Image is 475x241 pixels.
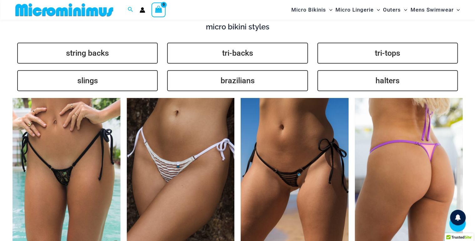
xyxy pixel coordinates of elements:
a: slings [17,70,158,91]
a: halters [317,70,458,91]
a: Search icon link [128,6,133,14]
a: brazilians [167,70,308,91]
a: tri-tops [317,43,458,64]
a: Micro LingerieMenu ToggleMenu Toggle [334,2,381,18]
nav: Site Navigation [289,1,462,19]
a: OutersMenu ToggleMenu Toggle [381,2,409,18]
a: Account icon link [140,7,145,13]
span: Outers [383,2,401,18]
span: Menu Toggle [326,2,332,18]
h4: micro bikini styles [13,23,462,32]
span: Micro Lingerie [335,2,374,18]
span: Menu Toggle [453,2,460,18]
span: Menu Toggle [374,2,380,18]
span: Micro Bikinis [291,2,326,18]
span: Menu Toggle [401,2,407,18]
a: Mens SwimwearMenu ToggleMenu Toggle [409,2,461,18]
img: MM SHOP LOGO FLAT [13,3,116,17]
a: tri-backs [167,43,308,64]
a: Micro BikinisMenu ToggleMenu Toggle [290,2,334,18]
span: Mens Swimwear [410,2,453,18]
a: string backs [17,43,158,64]
a: View Shopping Cart, empty [151,3,166,17]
